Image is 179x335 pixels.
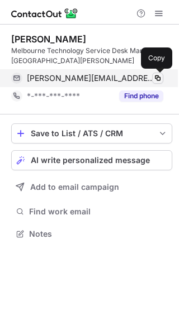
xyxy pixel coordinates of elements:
span: AI write personalized message [31,156,150,165]
div: Save to List / ATS / CRM [31,129,153,138]
div: [PERSON_NAME] [11,33,86,45]
button: save-profile-one-click [11,123,172,143]
span: Add to email campaign [30,183,119,192]
span: [PERSON_NAME][EMAIL_ADDRESS][PERSON_NAME][DOMAIN_NAME] [27,73,155,83]
button: Add to email campaign [11,177,172,197]
img: ContactOut v5.3.10 [11,7,78,20]
button: AI write personalized message [11,150,172,170]
span: Notes [29,229,168,239]
div: Melbourne Technology Service Desk Manager at [GEOGRAPHIC_DATA][PERSON_NAME] [11,46,172,66]
button: Reveal Button [119,90,163,102]
span: Find work email [29,207,168,217]
button: Notes [11,226,172,242]
button: Find work email [11,204,172,219]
